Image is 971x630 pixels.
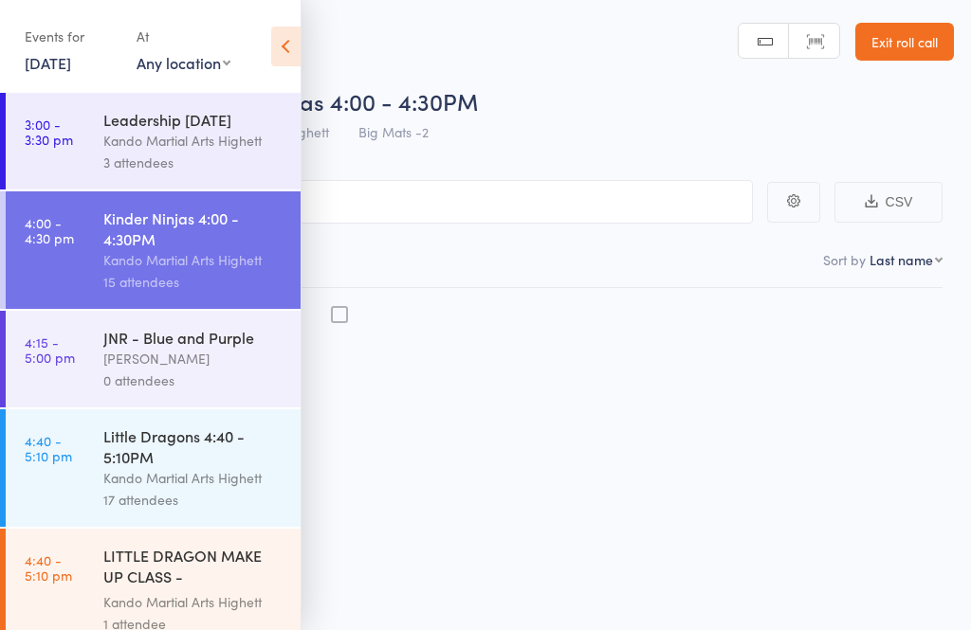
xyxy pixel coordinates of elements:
[103,109,284,130] div: Leadership [DATE]
[103,425,284,467] div: Little Dragons 4:40 - 5:10PM
[6,93,301,189] a: 3:00 -3:30 pmLeadership [DATE]Kando Martial Arts Highett3 attendees
[103,152,284,173] div: 3 attendees
[6,191,301,309] a: 4:00 -4:30 pmKinder Ninjas 4:00 - 4:30PMKando Martial Arts Highett15 attendees
[103,489,284,511] div: 17 attendees
[25,117,73,147] time: 3:00 - 3:30 pm
[25,552,72,583] time: 4:40 - 5:10 pm
[103,348,284,369] div: [PERSON_NAME]
[28,180,753,224] input: Search by name
[25,21,118,52] div: Events for
[103,369,284,391] div: 0 attendees
[834,182,943,223] button: CSV
[103,467,284,489] div: Kando Martial Arts Highett
[103,327,284,348] div: JNR - Blue and Purple
[6,311,301,407] a: 4:15 -5:00 pmJNR - Blue and Purple[PERSON_NAME]0 attendees
[103,130,284,152] div: Kando Martial Arts Highett
[137,21,230,52] div: At
[358,122,429,141] span: Big Mats -2
[188,85,478,117] span: Kinder Ninjas 4:00 - 4:30PM
[103,545,284,591] div: LITTLE DRAGON MAKE UP CLASS - [PERSON_NAME]
[103,591,284,613] div: Kando Martial Arts Highett
[25,334,75,365] time: 4:15 - 5:00 pm
[823,250,866,269] label: Sort by
[25,52,71,73] a: [DATE]
[870,250,933,269] div: Last name
[855,23,954,61] a: Exit roll call
[103,207,284,249] div: Kinder Ninjas 4:00 - 4:30PM
[103,249,284,271] div: Kando Martial Arts Highett
[25,215,74,245] time: 4:00 - 4:30 pm
[25,433,72,463] time: 4:40 - 5:10 pm
[6,409,301,527] a: 4:40 -5:10 pmLittle Dragons 4:40 - 5:10PMKando Martial Arts Highett17 attendees
[103,271,284,293] div: 15 attendees
[137,52,230,73] div: Any location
